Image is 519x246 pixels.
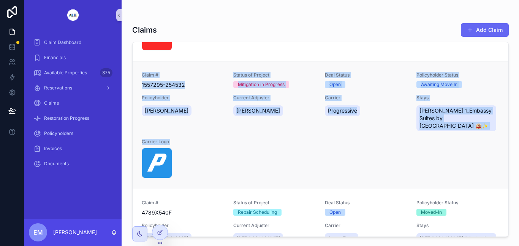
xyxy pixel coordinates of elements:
span: Policyholder [142,222,224,229]
span: Claim # [142,200,224,206]
span: Status of Project [233,200,316,206]
span: 1557295-254532 [142,81,224,89]
span: Deal Status [325,200,407,206]
span: [PERSON_NAME] [236,107,280,114]
span: State Farm [328,235,355,242]
a: Documents [29,157,117,171]
div: Moved-In [421,209,442,216]
span: Documents [44,161,69,167]
p: [PERSON_NAME] [53,229,97,236]
span: 4789X540F [142,209,224,216]
span: Available Properties [44,70,87,76]
span: Financials [44,55,66,61]
span: Restoration Progress [44,115,89,121]
a: Invoices [29,142,117,155]
span: [PERSON_NAME] 1_Embassy Suites by [GEOGRAPHIC_DATA] 🏨✨ [419,107,493,130]
div: 375 [100,68,112,77]
span: Invoices [44,146,62,152]
span: Policyholder Status [416,200,499,206]
span: [PERSON_NAME] [145,107,188,114]
a: Claim Dashboard [29,36,117,49]
a: Policyholders [29,127,117,140]
span: Claims [44,100,59,106]
a: Financials [29,51,117,64]
a: Reservations [29,81,117,95]
a: Claim #1557295-254532Status of ProjectMitigation in ProgressDeal StatusOpenPolicyholder StatusAwa... [133,61,508,189]
span: Policyholders [44,130,73,136]
span: Deal Status [325,72,407,78]
span: Progressive [328,107,357,114]
h1: Claims [132,25,157,35]
img: App logo [61,9,85,21]
a: Available Properties375 [29,66,117,80]
span: Policyholder Status [416,72,499,78]
a: Claims [29,96,117,110]
div: Mitigation in Progress [238,81,285,88]
span: Status of Project [233,72,316,78]
span: Current Adjuster [233,222,316,229]
span: [PERSON_NAME] [236,235,280,242]
div: Awaiting Move In [421,81,457,88]
span: Claim # [142,72,224,78]
span: Stays [416,95,499,101]
span: Carrier Logo [142,139,224,145]
span: Claim Dashboard [44,39,81,45]
button: Add Claim [461,23,509,37]
div: Open [329,81,341,88]
div: Repair Scheduling [238,209,277,216]
span: Current Adjuster [233,95,316,101]
div: Open [329,209,341,216]
span: EM [33,228,43,237]
span: Policyholder [142,95,224,101]
span: Reservations [44,85,72,91]
a: Restoration Progress [29,111,117,125]
span: Carrier [325,95,407,101]
div: scrollable content [24,30,122,180]
span: Stays [416,222,499,229]
span: Carrier [325,222,407,229]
